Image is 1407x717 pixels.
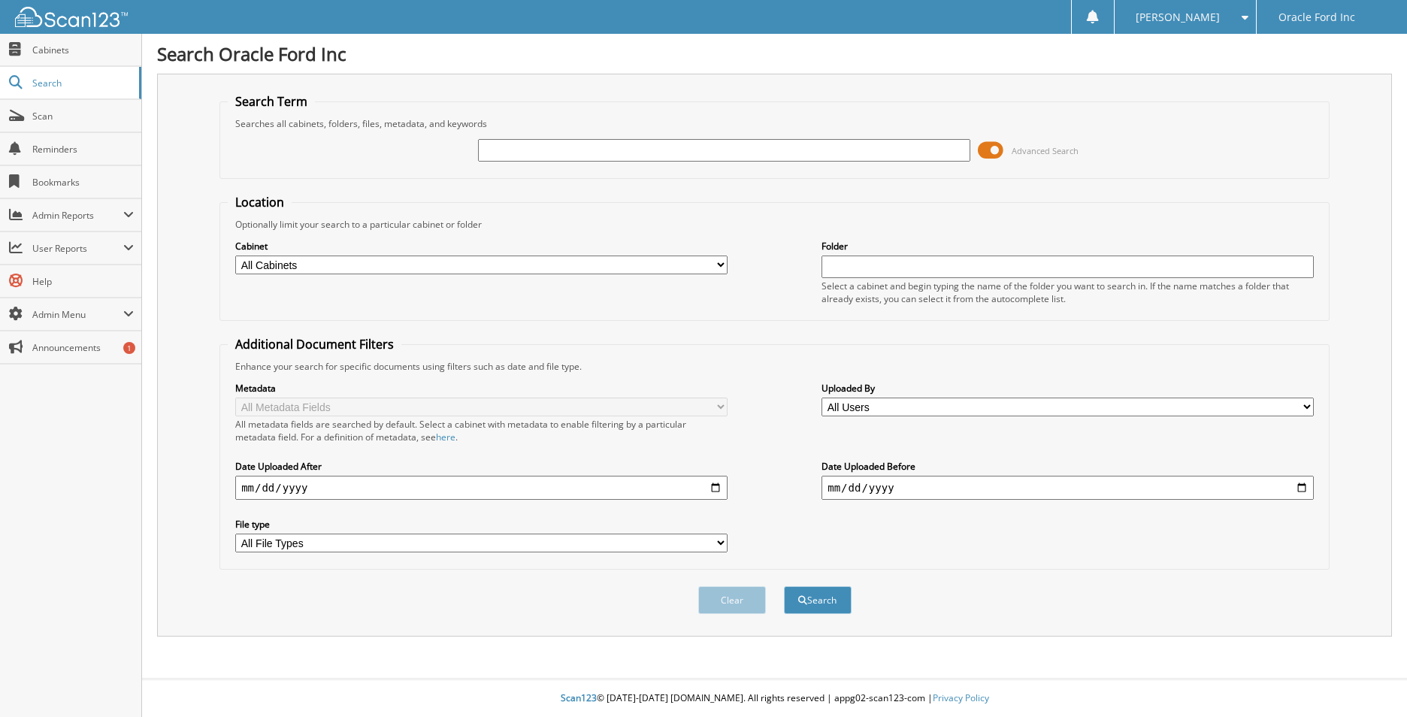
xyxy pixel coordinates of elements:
span: Advanced Search [1012,145,1079,156]
span: Scan [32,110,134,123]
label: Uploaded By [822,382,1314,395]
div: All metadata fields are searched by default. Select a cabinet with metadata to enable filtering b... [235,418,728,443]
label: Date Uploaded Before [822,460,1314,473]
span: Admin Reports [32,209,123,222]
span: Reminders [32,143,134,156]
span: User Reports [32,242,123,255]
span: Admin Menu [32,308,123,321]
div: Enhance your search for specific documents using filters such as date and file type. [228,360,1321,373]
legend: Location [228,194,292,210]
div: Optionally limit your search to a particular cabinet or folder [228,218,1321,231]
span: Scan123 [561,691,597,704]
label: File type [235,518,728,531]
a: here [436,431,455,443]
div: 1 [123,342,135,354]
label: Metadata [235,382,728,395]
label: Date Uploaded After [235,460,728,473]
img: scan123-logo-white.svg [15,7,128,27]
button: Search [784,586,852,614]
div: © [DATE]-[DATE] [DOMAIN_NAME]. All rights reserved | appg02-scan123-com | [142,680,1407,717]
button: Clear [698,586,766,614]
legend: Search Term [228,93,315,110]
input: end [822,476,1314,500]
input: start [235,476,728,500]
label: Cabinet [235,240,728,253]
span: [PERSON_NAME] [1136,13,1220,22]
legend: Additional Document Filters [228,336,401,352]
label: Folder [822,240,1314,253]
div: Select a cabinet and begin typing the name of the folder you want to search in. If the name match... [822,280,1314,305]
span: Oracle Ford Inc [1278,13,1355,22]
span: Search [32,77,132,89]
span: Announcements [32,341,134,354]
span: Cabinets [32,44,134,56]
span: Bookmarks [32,176,134,189]
a: Privacy Policy [933,691,989,704]
div: Searches all cabinets, folders, files, metadata, and keywords [228,117,1321,130]
h1: Search Oracle Ford Inc [157,41,1392,66]
iframe: Chat Widget [1332,645,1407,717]
span: Help [32,275,134,288]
